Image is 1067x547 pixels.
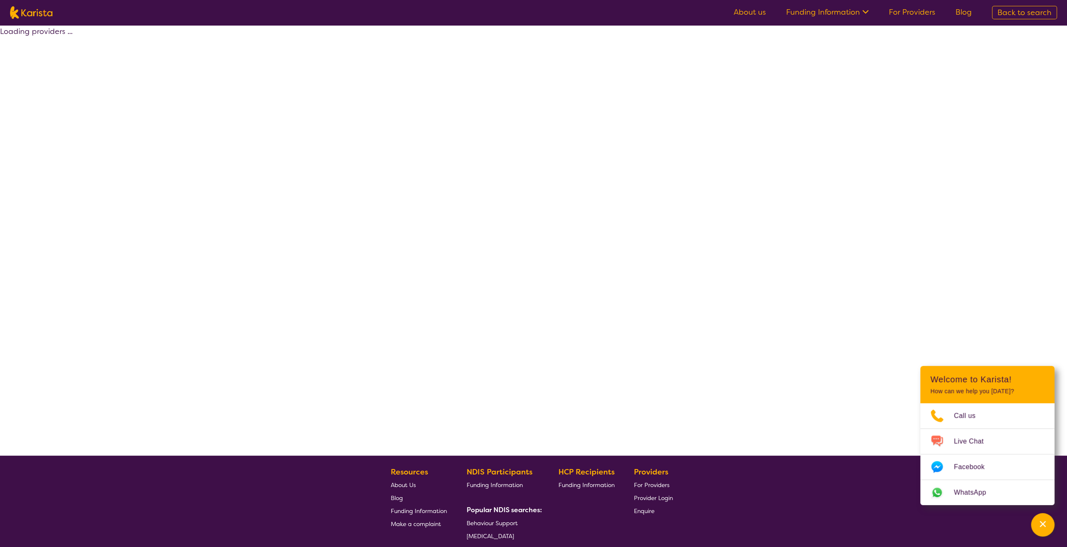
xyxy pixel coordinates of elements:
a: Blog [391,491,447,504]
a: Enquire [634,504,673,517]
a: Funding Information [786,7,869,17]
a: Web link opens in a new tab. [920,480,1054,505]
span: For Providers [634,481,670,489]
a: Back to search [992,6,1057,19]
img: Karista logo [10,6,52,19]
a: For Providers [634,478,673,491]
span: Make a complaint [391,520,441,528]
a: Funding Information [558,478,614,491]
p: How can we help you [DATE]? [930,388,1044,395]
span: WhatsApp [954,486,996,499]
span: Call us [954,410,986,422]
a: [MEDICAL_DATA] [467,529,539,542]
b: Resources [391,467,428,477]
span: Facebook [954,461,994,473]
a: About Us [391,478,447,491]
div: Channel Menu [920,366,1054,505]
span: Back to search [997,8,1051,18]
button: Channel Menu [1031,513,1054,537]
a: Provider Login [634,491,673,504]
span: About Us [391,481,416,489]
a: Funding Information [391,504,447,517]
span: Behaviour Support [467,519,518,527]
span: [MEDICAL_DATA] [467,532,514,540]
span: Blog [391,494,403,502]
span: Funding Information [391,507,447,515]
b: HCP Recipients [558,467,614,477]
span: Live Chat [954,435,994,448]
a: About us [734,7,766,17]
a: Behaviour Support [467,516,539,529]
a: Make a complaint [391,517,447,530]
span: Provider Login [634,494,673,502]
a: Funding Information [467,478,539,491]
b: Providers [634,467,668,477]
b: Popular NDIS searches: [467,506,542,514]
a: Blog [955,7,972,17]
span: Funding Information [558,481,614,489]
ul: Choose channel [920,403,1054,505]
b: NDIS Participants [467,467,532,477]
h2: Welcome to Karista! [930,374,1044,384]
a: For Providers [889,7,935,17]
span: Enquire [634,507,654,515]
span: Funding Information [467,481,523,489]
